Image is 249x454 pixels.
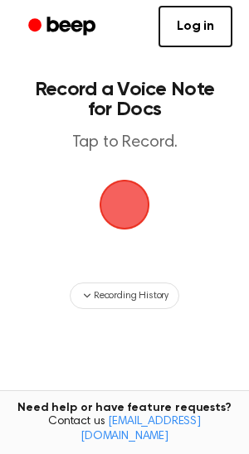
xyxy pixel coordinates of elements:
p: Tap to Record. [30,133,219,153]
span: Contact us [10,415,239,444]
img: Beep Logo [100,180,149,229]
a: Beep [17,11,110,43]
button: Recording History [70,283,179,309]
span: Recording History [94,288,168,303]
h1: Record a Voice Note for Docs [30,80,219,119]
a: [EMAIL_ADDRESS][DOMAIN_NAME] [81,416,201,442]
a: Log in [159,6,232,47]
